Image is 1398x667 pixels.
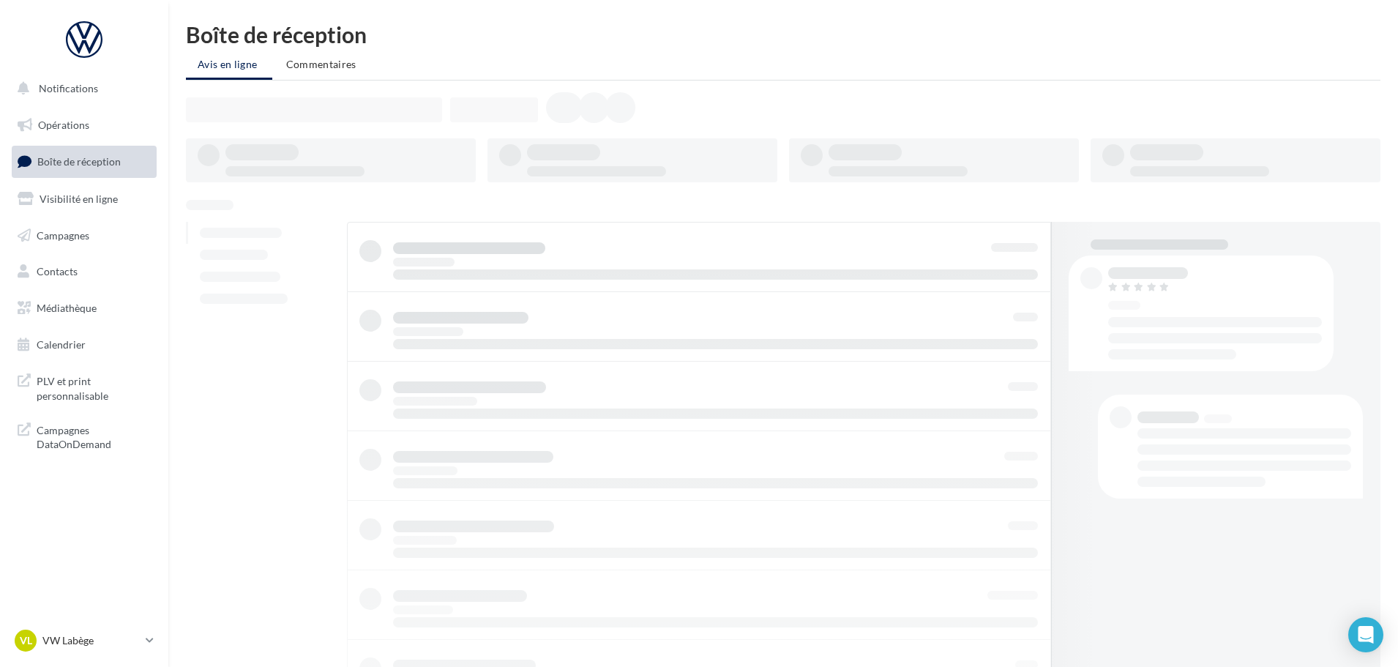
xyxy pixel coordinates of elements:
[186,23,1380,45] div: Boîte de réception
[38,119,89,131] span: Opérations
[12,627,157,655] a: VL VW Labège
[37,371,151,403] span: PLV et print personnalisable
[20,633,32,648] span: VL
[37,338,86,351] span: Calendrier
[37,420,151,452] span: Campagnes DataOnDemand
[9,256,160,287] a: Contacts
[9,293,160,324] a: Médiathèque
[40,193,118,205] span: Visibilité en ligne
[37,228,89,241] span: Campagnes
[37,155,121,168] span: Boîte de réception
[9,414,160,458] a: Campagnes DataOnDemand
[9,184,160,215] a: Visibilité en ligne
[37,265,78,277] span: Contacts
[9,73,154,104] button: Notifications
[9,329,160,360] a: Calendrier
[37,302,97,314] span: Médiathèque
[9,220,160,251] a: Campagnes
[9,146,160,177] a: Boîte de réception
[286,58,356,70] span: Commentaires
[42,633,140,648] p: VW Labège
[9,365,160,409] a: PLV et print personnalisable
[39,82,98,94] span: Notifications
[1348,617,1383,652] div: Open Intercom Messenger
[9,110,160,141] a: Opérations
